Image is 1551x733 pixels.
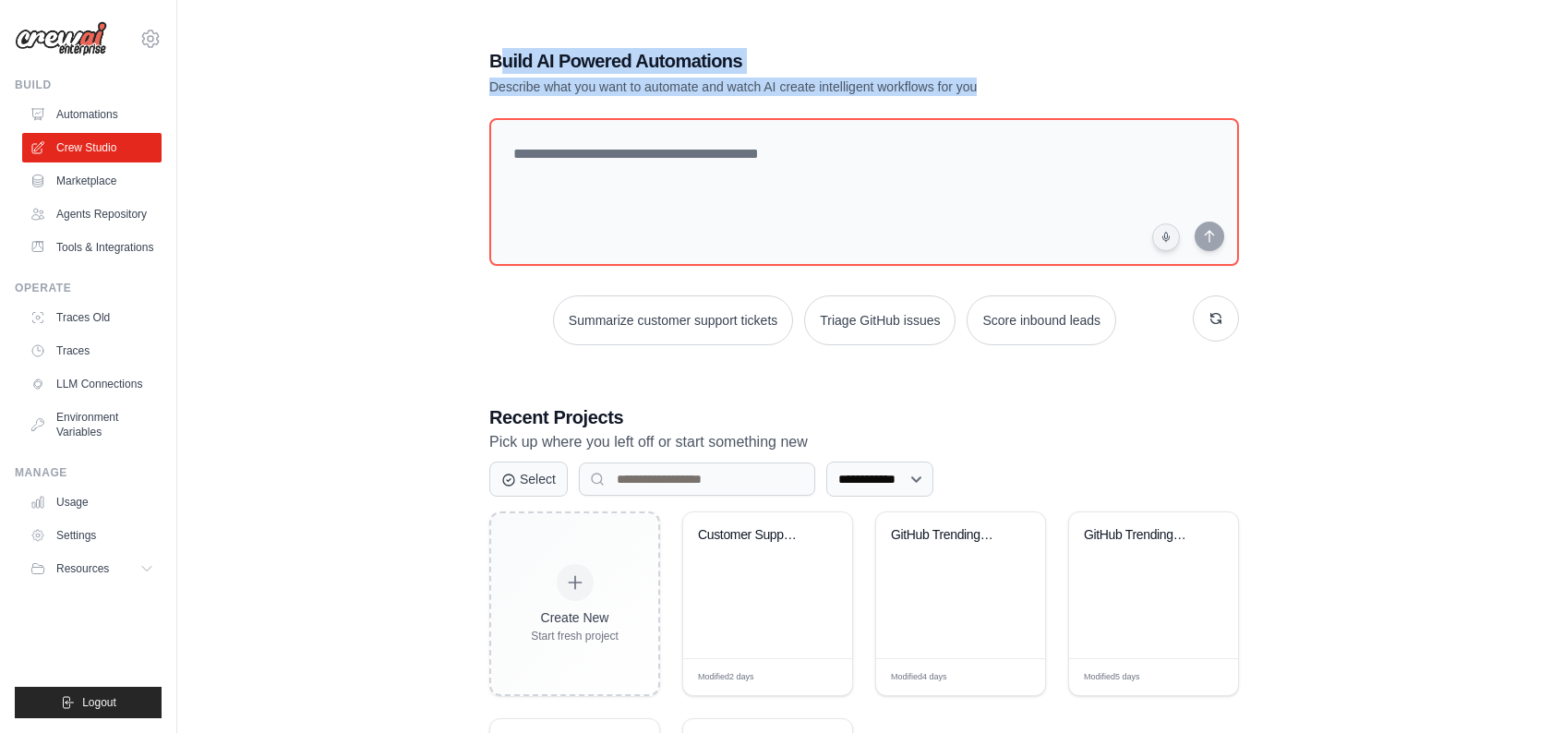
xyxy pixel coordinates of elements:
[1195,670,1210,684] span: Edit
[1459,644,1551,733] div: 聊天小组件
[15,21,107,56] img: Logo
[22,336,162,366] a: Traces
[22,166,162,196] a: Marketplace
[891,527,1003,544] div: GitHub Trending Projects AI Analysis Report
[22,403,162,447] a: Environment Variables
[1459,644,1551,733] iframe: Chat Widget
[891,671,947,684] span: Modified 4 days
[22,487,162,517] a: Usage
[489,430,1239,454] p: Pick up where you left off or start something new
[22,100,162,129] a: Automations
[489,462,568,497] button: Select
[22,369,162,399] a: LLM Connections
[531,629,619,643] div: Start fresh project
[804,295,956,345] button: Triage GitHub issues
[1152,223,1180,251] button: Click to speak your automation idea
[56,561,109,576] span: Resources
[15,465,162,480] div: Manage
[22,233,162,262] a: Tools & Integrations
[489,404,1239,430] h3: Recent Projects
[22,554,162,583] button: Resources
[1084,671,1140,684] span: Modified 5 days
[809,670,824,684] span: Edit
[15,687,162,718] button: Logout
[967,295,1116,345] button: Score inbound leads
[1002,670,1017,684] span: Edit
[15,281,162,295] div: Operate
[22,133,162,162] a: Crew Studio
[489,78,1110,96] p: Describe what you want to automate and watch AI create intelligent workflows for you
[22,303,162,332] a: Traces Old
[489,48,1110,74] h1: Build AI Powered Automations
[698,671,754,684] span: Modified 2 days
[1193,295,1239,342] button: Get new suggestions
[553,295,793,345] button: Summarize customer support tickets
[698,527,810,544] div: Customer Support Ticket Processing Automation
[15,78,162,92] div: Build
[1084,527,1196,544] div: GitHub Trending Projects Scraper and AI Email Reporter
[82,695,116,710] span: Logout
[531,608,619,627] div: Create New
[22,521,162,550] a: Settings
[22,199,162,229] a: Agents Repository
